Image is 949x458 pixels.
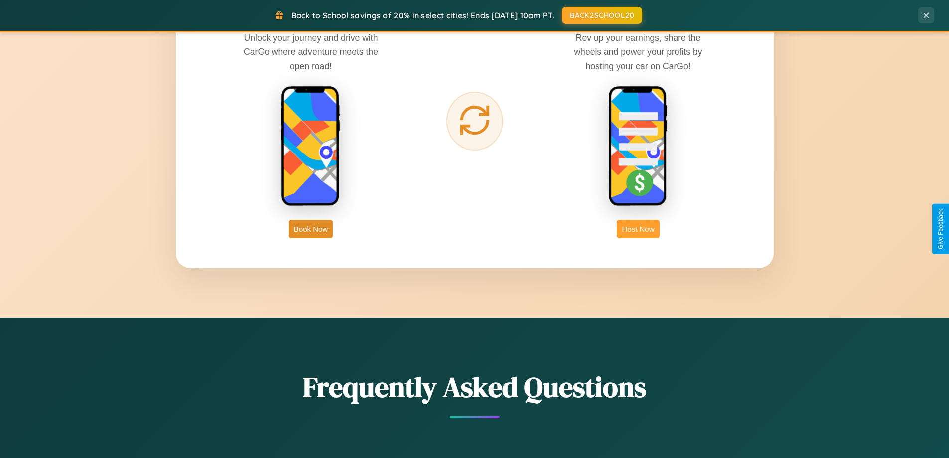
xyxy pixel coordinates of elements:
button: Book Now [289,220,333,238]
img: host phone [608,86,668,207]
img: rent phone [281,86,341,207]
span: Back to School savings of 20% in select cities! Ends [DATE] 10am PT. [291,10,554,20]
button: Host Now [617,220,659,238]
p: Rev up your earnings, share the wheels and power your profits by hosting your car on CarGo! [563,31,713,73]
h2: Frequently Asked Questions [176,368,774,406]
p: Unlock your journey and drive with CarGo where adventure meets the open road! [236,31,386,73]
button: BACK2SCHOOL20 [562,7,642,24]
div: Give Feedback [937,209,944,249]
